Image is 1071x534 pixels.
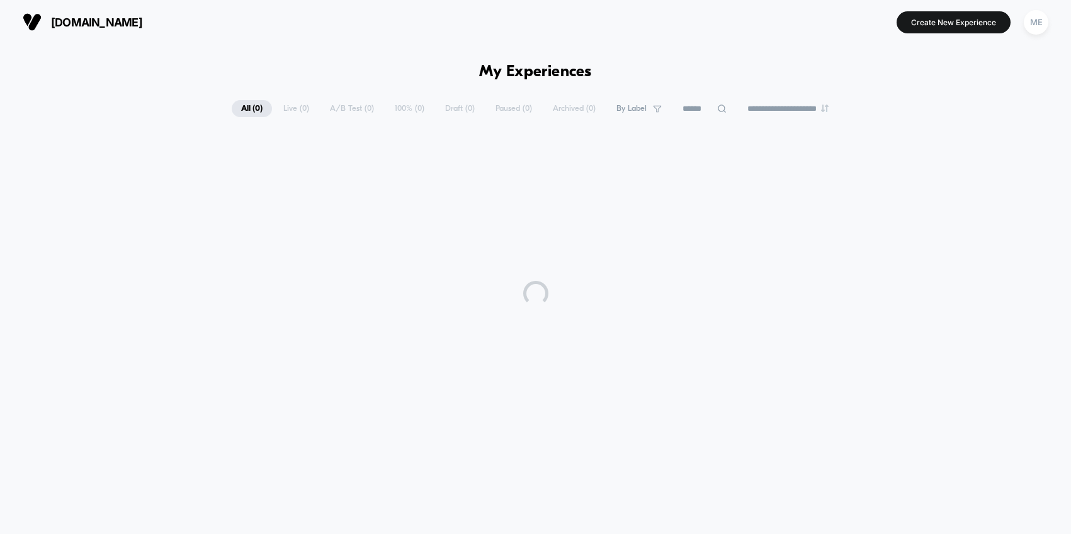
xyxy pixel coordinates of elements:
button: ME [1020,9,1052,35]
img: Visually logo [23,13,42,31]
span: [DOMAIN_NAME] [51,16,142,29]
button: [DOMAIN_NAME] [19,12,146,32]
span: All ( 0 ) [232,100,272,117]
button: Create New Experience [897,11,1011,33]
img: end [821,105,829,112]
span: By Label [616,104,647,113]
div: ME [1024,10,1048,35]
h1: My Experiences [479,63,592,81]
